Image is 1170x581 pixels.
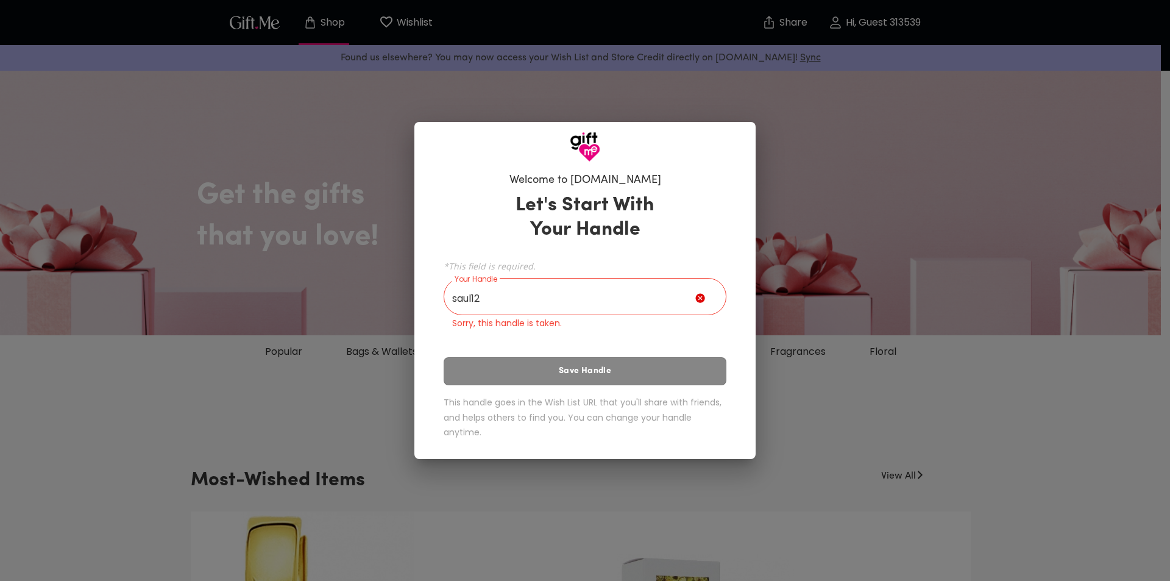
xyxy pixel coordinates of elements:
p: Sorry, this handle is taken. [452,317,718,330]
span: *This field is required. [444,260,726,272]
input: Your Handle [444,281,695,315]
img: GiftMe Logo [570,132,600,162]
h6: This handle goes in the Wish List URL that you'll share with friends, and helps others to find yo... [444,395,726,440]
h3: Let's Start With Your Handle [500,193,670,242]
h6: Welcome to [DOMAIN_NAME] [509,173,661,188]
